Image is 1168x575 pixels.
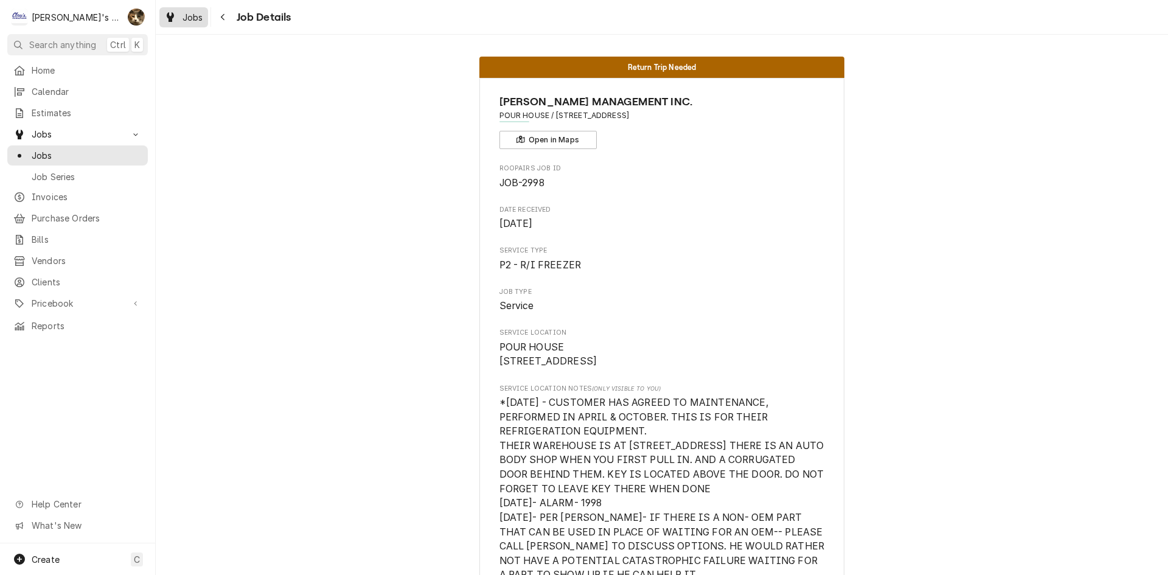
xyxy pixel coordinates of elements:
[479,57,844,78] div: Status
[7,167,148,187] a: Job Series
[32,297,123,310] span: Pricebook
[7,34,148,55] button: Search anythingCtrlK
[11,9,28,26] div: C
[628,63,697,71] span: Return Trip Needed
[110,38,126,51] span: Ctrl
[32,85,142,98] span: Calendar
[7,494,148,514] a: Go to Help Center
[32,64,142,77] span: Home
[7,208,148,228] a: Purchase Orders
[592,385,661,392] span: (Only Visible to You)
[499,328,825,369] div: Service Location
[499,259,582,271] span: P2 - R/I FREEZER
[32,149,142,162] span: Jobs
[499,131,597,149] button: Open in Maps
[29,38,96,51] span: Search anything
[214,7,233,27] button: Navigate back
[32,498,141,511] span: Help Center
[499,341,597,368] span: POUR HOUSE [STREET_ADDRESS]
[7,145,148,166] a: Jobs
[499,176,825,190] span: Roopairs Job ID
[32,212,142,225] span: Purchase Orders
[7,272,148,292] a: Clients
[134,553,140,566] span: C
[499,94,825,110] span: Name
[499,164,825,190] div: Roopairs Job ID
[499,328,825,338] span: Service Location
[499,287,825,313] div: Job Type
[32,319,142,332] span: Reports
[32,128,123,141] span: Jobs
[499,299,825,313] span: Job Type
[499,94,825,149] div: Client Information
[7,60,148,80] a: Home
[7,515,148,535] a: Go to What's New
[499,246,825,272] div: Service Type
[134,38,140,51] span: K
[7,293,148,313] a: Go to Pricebook
[7,229,148,249] a: Bills
[499,246,825,256] span: Service Type
[159,7,208,27] a: Jobs
[182,11,203,24] span: Jobs
[499,384,825,394] span: Service Location Notes
[499,164,825,173] span: Roopairs Job ID
[32,554,60,565] span: Create
[32,276,142,288] span: Clients
[32,190,142,203] span: Invoices
[499,258,825,273] span: Service Type
[32,254,142,267] span: Vendors
[32,519,141,532] span: What's New
[499,205,825,231] div: Date Received
[7,82,148,102] a: Calendar
[499,205,825,215] span: Date Received
[499,300,534,312] span: Service
[499,110,825,121] span: Address
[499,177,544,189] span: JOB-2998
[128,9,145,26] div: KH
[233,9,291,26] span: Job Details
[32,11,121,24] div: [PERSON_NAME]'s Refrigeration
[7,316,148,336] a: Reports
[499,218,533,229] span: [DATE]
[7,251,148,271] a: Vendors
[11,9,28,26] div: Clay's Refrigeration's Avatar
[32,106,142,119] span: Estimates
[32,233,142,246] span: Bills
[7,103,148,123] a: Estimates
[499,217,825,231] span: Date Received
[499,287,825,297] span: Job Type
[32,170,142,183] span: Job Series
[7,124,148,144] a: Go to Jobs
[7,187,148,207] a: Invoices
[128,9,145,26] div: Kassie Heidecker's Avatar
[499,340,825,369] span: Service Location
